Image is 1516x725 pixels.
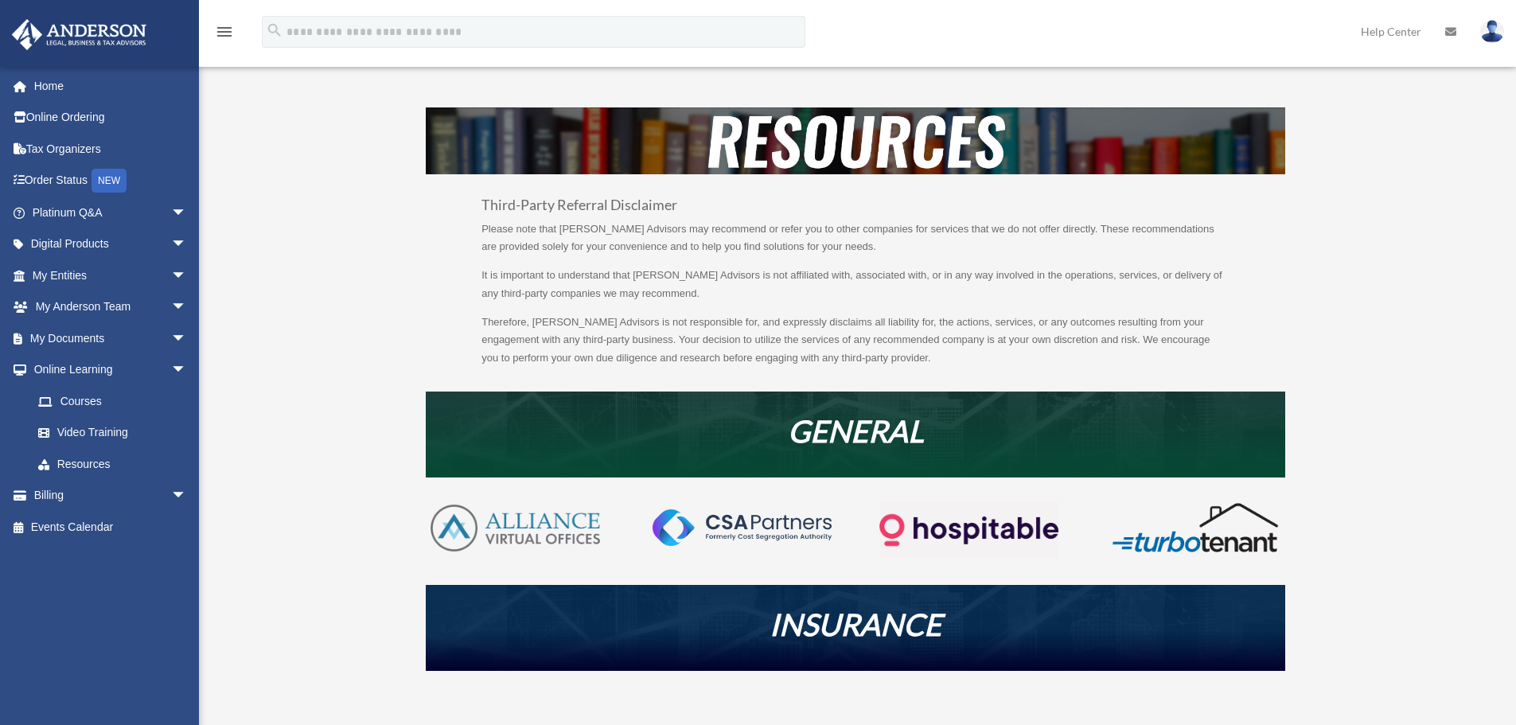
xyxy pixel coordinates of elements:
[11,511,211,543] a: Events Calendar
[215,28,234,41] a: menu
[22,448,203,480] a: Resources
[481,220,1230,267] p: Please note that [PERSON_NAME] Advisors may recommend or refer you to other companies for service...
[266,21,283,39] i: search
[11,322,211,354] a: My Documentsarrow_drop_down
[770,606,941,642] em: INSURANCE
[426,501,605,555] img: AVO-logo-1-color
[11,165,211,197] a: Order StatusNEW
[653,509,832,546] img: CSA-partners-Formerly-Cost-Segregation-Authority
[11,133,211,165] a: Tax Organizers
[426,107,1285,174] img: resources-header
[481,198,1230,220] h3: Third-Party Referral Disclaimer
[11,259,211,291] a: My Entitiesarrow_drop_down
[481,267,1230,314] p: It is important to understand that [PERSON_NAME] Advisors is not affiliated with, associated with...
[788,412,924,449] em: GENERAL
[171,228,203,261] span: arrow_drop_down
[11,102,211,134] a: Online Ordering
[11,70,211,102] a: Home
[92,169,127,193] div: NEW
[11,480,211,512] a: Billingarrow_drop_down
[1480,20,1504,43] img: User Pic
[11,354,211,386] a: Online Learningarrow_drop_down
[215,22,234,41] i: menu
[171,322,203,355] span: arrow_drop_down
[171,354,203,387] span: arrow_drop_down
[1105,501,1284,554] img: turbotenant
[11,291,211,323] a: My Anderson Teamarrow_drop_down
[22,385,211,417] a: Courses
[22,417,211,449] a: Video Training
[879,501,1058,559] img: Logo-transparent-dark
[171,480,203,513] span: arrow_drop_down
[7,19,151,50] img: Anderson Advisors Platinum Portal
[481,314,1230,368] p: Therefore, [PERSON_NAME] Advisors is not responsible for, and expressly disclaims all liability f...
[171,291,203,324] span: arrow_drop_down
[11,228,211,260] a: Digital Productsarrow_drop_down
[171,197,203,229] span: arrow_drop_down
[11,197,211,228] a: Platinum Q&Aarrow_drop_down
[171,259,203,292] span: arrow_drop_down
